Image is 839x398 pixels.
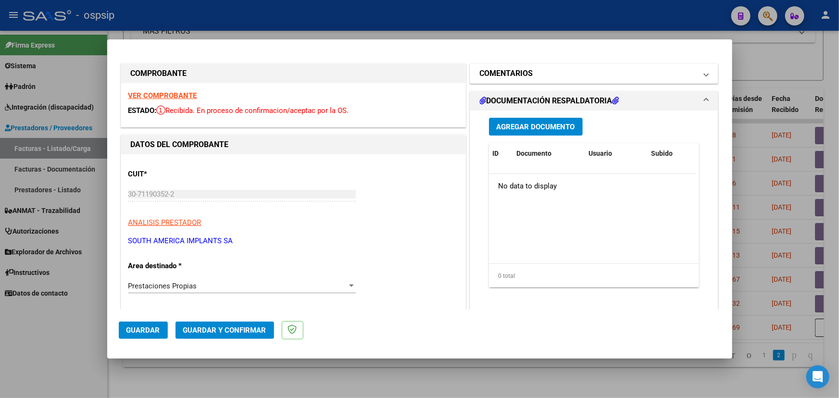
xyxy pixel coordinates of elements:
p: SOUTH AMERICA IMPLANTS SA [128,236,458,247]
span: Recibida. En proceso de confirmacion/aceptac por la OS. [157,106,349,115]
p: Facturado por orden de [128,310,227,321]
span: ANALISIS PRESTADOR [128,218,201,227]
button: Guardar [119,322,168,339]
span: Agregar Documento [497,123,575,131]
button: Agregar Documento [489,118,583,136]
h1: DOCUMENTACIÓN RESPALDATORIA [480,95,619,107]
datatable-header-cell: Subido [648,143,696,164]
strong: COMPROBANTE [131,69,187,78]
button: Guardar y Confirmar [175,322,274,339]
div: DOCUMENTACIÓN RESPALDATORIA [470,111,718,310]
mat-expansion-panel-header: DOCUMENTACIÓN RESPALDATORIA [470,91,718,111]
span: ESTADO: [128,106,157,115]
span: Guardar y Confirmar [183,326,266,335]
span: Prestaciones Propias [128,282,197,290]
div: 0 total [489,264,700,288]
span: ID [493,149,499,157]
mat-expansion-panel-header: COMENTARIOS [470,64,718,83]
datatable-header-cell: Acción [696,143,744,164]
span: Guardar [126,326,160,335]
a: VER COMPROBANTE [128,91,197,100]
div: No data to display [489,174,697,198]
h1: COMENTARIOS [480,68,533,79]
p: Area destinado * [128,261,227,272]
datatable-header-cell: Usuario [585,143,648,164]
span: Subido [651,149,673,157]
div: Open Intercom Messenger [806,365,829,388]
strong: DATOS DEL COMPROBANTE [131,140,229,149]
p: CUIT [128,169,227,180]
span: Documento [517,149,552,157]
datatable-header-cell: Documento [513,143,585,164]
datatable-header-cell: ID [489,143,513,164]
span: Usuario [589,149,613,157]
